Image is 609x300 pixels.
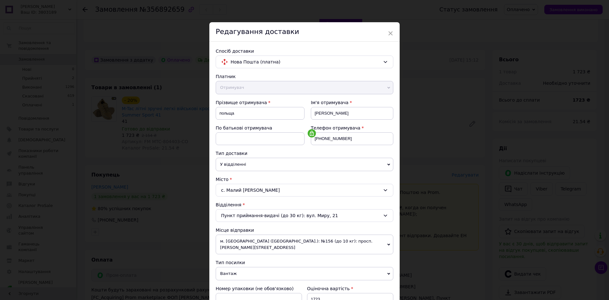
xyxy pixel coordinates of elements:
[311,125,360,130] span: Телефон отримувача
[388,28,393,39] span: ×
[216,209,393,222] div: Пункт приймання-видачі (до 30 кг): вул. Миру, 21
[216,48,393,54] div: Спосіб доставки
[216,235,393,254] span: м. [GEOGRAPHIC_DATA] ([GEOGRAPHIC_DATA].): №156 (до 10 кг): просп. [PERSON_NAME][STREET_ADDRESS]
[216,81,393,94] span: Отримувач
[216,260,245,265] span: Тип посилки
[216,100,267,105] span: Прізвище отримувача
[216,267,393,280] span: Вантаж
[209,22,400,42] div: Редагування доставки
[216,184,393,197] div: с. Малий [PERSON_NAME]
[216,228,254,233] span: Місце відправки
[216,74,236,79] span: Платник
[216,151,247,156] span: Тип доставки
[231,58,380,65] span: Нова Пошта (платна)
[311,100,349,105] span: Ім'я отримувача
[216,285,302,292] div: Номер упаковки (не обов'язково)
[216,158,393,171] span: У відділенні
[307,285,393,292] div: Оціночна вартість
[216,125,272,130] span: По батькові отримувача
[311,132,393,145] input: +380
[216,176,393,183] div: Місто
[216,202,393,208] div: Відділення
